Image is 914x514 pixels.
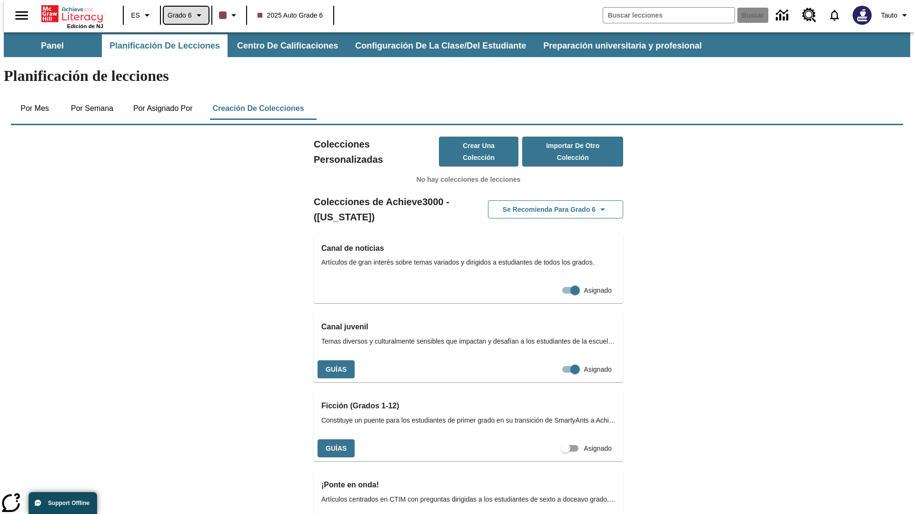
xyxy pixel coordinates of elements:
[881,10,897,20] span: Tauto
[126,97,200,120] button: Por asignado por
[321,257,616,267] span: Artículos de gran interés sobre temas variados y dirigidos a estudiantes de todos los grados.
[853,6,872,25] img: Avatar
[321,242,616,255] h3: Canal de noticias
[11,97,59,120] button: Por mes
[321,415,616,425] span: Constituye un puente para los estudiantes de primer grado en su transición de SmartyAnts a Achiev...
[41,4,103,23] a: Portada
[258,10,323,20] span: 2025 Auto Grade 6
[63,97,121,120] button: Por semana
[205,97,311,120] button: Creación de colecciones
[168,10,192,20] span: Grado 6
[4,34,710,57] div: Subbarra de navegación
[314,137,439,167] h2: Colecciones Personalizadas
[439,137,519,167] button: Crear una colección
[41,3,103,29] div: Portada
[847,3,877,28] button: Escoja un nuevo avatar
[584,365,612,375] span: Asignado
[5,34,100,57] button: Panel
[67,23,103,29] span: Edición de NJ
[4,32,910,57] div: Subbarra de navegación
[314,194,468,225] h2: Colecciones de Achieve3000 - ([US_STATE])
[131,10,140,20] span: ES
[102,34,228,57] button: Planificación de lecciones
[796,2,822,28] a: Centro de recursos, Se abrirá en una pestaña nueva.
[8,1,36,30] button: Abrir el menú lateral
[127,7,157,24] button: Lenguaje: ES, Selecciona un idioma
[603,8,735,23] input: Buscar campo
[314,175,623,185] p: No hay colecciones de lecciones
[822,3,847,28] a: Notificaciones
[584,444,612,454] span: Asignado
[4,67,910,85] h1: Planificación de lecciones
[318,360,355,379] button: Guías
[229,34,346,57] button: Centro de calificaciones
[770,2,796,29] a: Centro de información
[321,494,616,504] span: Artículos centrados en CTIM con preguntas dirigidas a los estudiantes de sexto a doceavo grado, q...
[536,34,709,57] button: Preparación universitaria y profesional
[321,399,616,413] h3: Ficción (Grados 1-12)
[321,336,616,346] span: Temas diversos y culturalmente sensibles que impactan y desafían a los estudiantes de la escuela ...
[348,34,534,57] button: Configuración de la clase/del estudiante
[522,137,623,167] button: Importar de otro Colección
[321,478,616,492] h3: ¡Ponte en onda!
[29,492,97,514] button: Support Offline
[321,320,616,334] h3: Canal juvenil
[584,286,612,296] span: Asignado
[877,7,914,24] button: Perfil/Configuración
[215,7,243,24] button: El color de la clase es café oscuro. Cambiar el color de la clase.
[164,7,209,24] button: Grado: Grado 6, Elige un grado
[48,500,89,506] span: Support Offline
[488,200,623,219] button: Se recomienda para Grado 6
[318,439,355,458] button: Guías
